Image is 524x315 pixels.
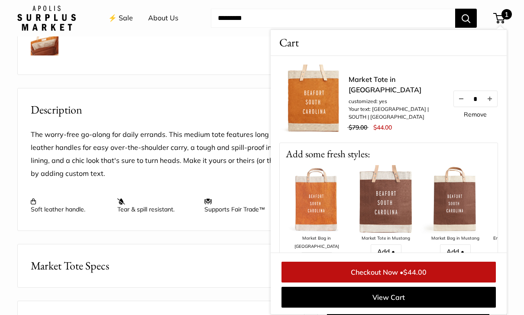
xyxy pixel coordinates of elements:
a: Market Tote in [GEOGRAPHIC_DATA] [349,74,444,95]
a: Add • [440,244,471,259]
div: Market Bag in [GEOGRAPHIC_DATA] [282,234,351,250]
a: Market Tote in Cognac [29,61,60,92]
input: Quantity [469,95,482,103]
a: Add • [301,252,332,267]
a: About Us [148,12,178,25]
a: ⚡️ Sale [108,12,133,25]
p: Add some fresh styles: [280,143,498,165]
li: customized: yes [349,97,444,105]
a: View Cart [281,287,496,308]
span: $44.00 [403,268,427,276]
span: $44.00 [373,123,392,131]
li: Your text: [GEOGRAPHIC_DATA] | SOUTH | [GEOGRAPHIC_DATA] [349,105,444,121]
span: Market Tote Specs [31,257,109,274]
img: Market Tote in Cognac [31,62,58,90]
button: Search [455,9,477,28]
div: Market Tote in Mustang [351,234,420,243]
img: Market Tote in Cognac [31,28,58,55]
a: Remove [464,111,487,117]
input: Search... [211,9,455,28]
img: Apolis: Surplus Market [17,6,76,31]
button: Increase quantity by 1 [482,91,497,107]
a: 1 [494,13,505,23]
p: Tear & spill resistant. [117,198,195,213]
div: Market Bag in Mustang [420,234,490,243]
button: Market Tote Specs [18,244,304,287]
a: Add • [371,244,401,259]
a: Market Tote in Cognac [29,26,60,57]
span: $79.00 [349,123,367,131]
button: Decrease quantity by 1 [454,91,469,107]
span: Cart [279,34,299,51]
p: The worry-free go-along for daily errands. This medium tote features long leather handles for eas... [31,128,291,180]
p: Supports Fair Trade™ [204,198,282,213]
span: 1 [501,9,512,19]
a: Checkout Now •$44.00 [281,262,496,283]
p: Soft leather handle. [31,198,109,213]
h2: Description [31,101,291,118]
